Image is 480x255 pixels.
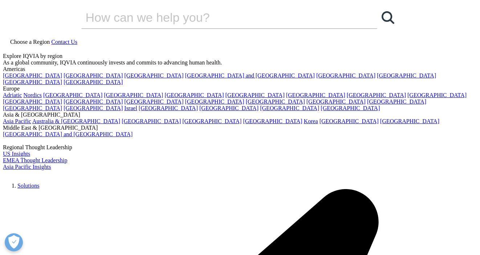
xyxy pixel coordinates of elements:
a: [GEOGRAPHIC_DATA] [260,105,319,111]
a: [GEOGRAPHIC_DATA] and [GEOGRAPHIC_DATA] [185,72,314,79]
a: Asia Pacific Insights [3,164,51,170]
svg: Search [382,11,394,24]
span: Choose a Region [10,39,50,45]
a: [GEOGRAPHIC_DATA] [316,72,375,79]
a: [GEOGRAPHIC_DATA] [104,92,163,98]
div: Europe [3,85,477,92]
a: Korea [304,118,318,124]
a: [GEOGRAPHIC_DATA] [243,118,302,124]
a: [GEOGRAPHIC_DATA] [124,72,183,79]
a: Australia & [GEOGRAPHIC_DATA] [32,118,120,124]
a: [GEOGRAPHIC_DATA] [320,118,379,124]
a: [GEOGRAPHIC_DATA] [246,99,305,105]
div: Americas [3,66,477,72]
button: Open Preferences [5,233,23,251]
a: Solutions [17,183,39,189]
a: Search [377,7,399,28]
a: [GEOGRAPHIC_DATA] [321,105,380,111]
a: [GEOGRAPHIC_DATA] [3,79,62,85]
a: [GEOGRAPHIC_DATA] [124,99,183,105]
a: [GEOGRAPHIC_DATA] [64,99,123,105]
a: [GEOGRAPHIC_DATA] [164,92,224,98]
a: Adriatic [3,92,22,98]
div: Explore IQVIA by region [3,53,477,59]
a: EMEA Thought Leadership [3,157,67,163]
a: [GEOGRAPHIC_DATA] [43,92,102,98]
a: Contact Us [51,39,77,45]
a: [GEOGRAPHIC_DATA] [64,79,123,85]
a: [GEOGRAPHIC_DATA] [199,105,259,111]
a: [GEOGRAPHIC_DATA] [306,99,366,105]
a: [GEOGRAPHIC_DATA] [185,99,244,105]
a: [GEOGRAPHIC_DATA] [64,105,123,111]
a: Israel [124,105,137,111]
a: [GEOGRAPHIC_DATA] [3,72,62,79]
div: Middle East & [GEOGRAPHIC_DATA] [3,125,477,131]
a: [GEOGRAPHIC_DATA] [347,92,406,98]
a: [GEOGRAPHIC_DATA] [3,99,62,105]
a: [GEOGRAPHIC_DATA] [3,105,62,111]
input: Search [81,7,357,28]
a: [GEOGRAPHIC_DATA] [122,118,181,124]
a: [GEOGRAPHIC_DATA] [380,118,439,124]
a: [GEOGRAPHIC_DATA] [377,72,436,79]
a: [GEOGRAPHIC_DATA] [225,92,285,98]
a: [GEOGRAPHIC_DATA] and [GEOGRAPHIC_DATA] [3,131,133,137]
div: Regional Thought Leadership [3,144,477,151]
div: As a global community, IQVIA continuously invests and commits to advancing human health. [3,59,477,66]
a: [GEOGRAPHIC_DATA] [182,118,241,124]
a: [GEOGRAPHIC_DATA] [407,92,467,98]
div: Asia & [GEOGRAPHIC_DATA] [3,112,477,118]
a: [GEOGRAPHIC_DATA] [139,105,198,111]
a: Asia Pacific [3,118,31,124]
a: [GEOGRAPHIC_DATA] [64,72,123,79]
a: US Insights [3,151,30,157]
a: Nordics [23,92,42,98]
a: [GEOGRAPHIC_DATA] [286,92,345,98]
a: [GEOGRAPHIC_DATA] [367,99,426,105]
